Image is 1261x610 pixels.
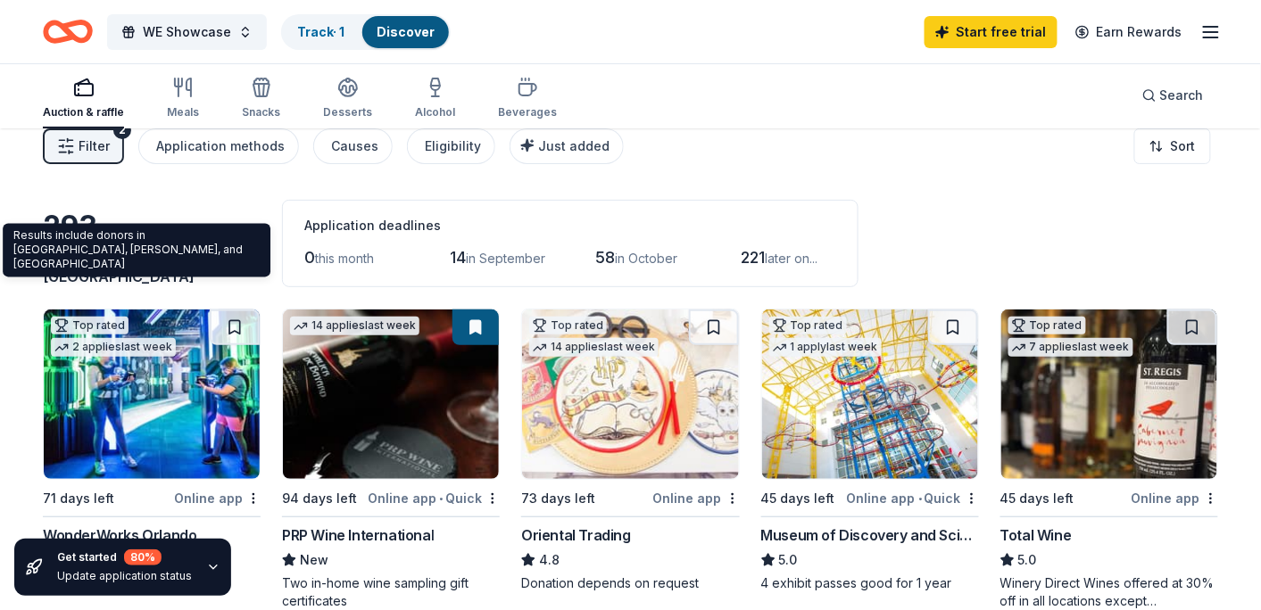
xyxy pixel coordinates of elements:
[323,70,372,128] button: Desserts
[281,14,451,50] button: Track· 1Discover
[242,105,280,120] div: Snacks
[3,224,270,277] div: Results include donors in [GEOGRAPHIC_DATA], [PERSON_NAME], and [GEOGRAPHIC_DATA]
[107,14,267,50] button: WE Showcase
[1000,524,1072,546] div: Total Wine
[290,317,419,335] div: 14 applies last week
[43,11,93,53] a: Home
[741,248,765,267] span: 221
[1008,317,1086,334] div: Top rated
[331,136,378,157] div: Causes
[51,317,129,334] div: Top rated
[113,121,131,139] div: 2
[498,70,557,128] button: Beverages
[368,487,500,509] div: Online app Quick
[522,309,738,479] img: Image for Oriental Trading
[450,248,466,267] span: 14
[439,491,443,506] span: •
[167,70,199,128] button: Meals
[283,309,499,479] img: Image for PRP Wine International
[1000,574,1218,610] div: Winery Direct Wines offered at 30% off in all locations except [GEOGRAPHIC_DATA], [GEOGRAPHIC_DAT...
[377,24,435,39] a: Discover
[282,309,500,610] a: Image for PRP Wine International14 applieslast week94 days leftOnline app•QuickPRP Wine Internati...
[847,487,979,509] div: Online app Quick
[167,105,199,120] div: Meals
[282,574,500,610] div: Two in-home wine sampling gift certificates
[138,128,299,164] button: Application methods
[415,70,455,128] button: Alcohol
[1000,488,1074,509] div: 45 days left
[43,488,114,509] div: 71 days left
[529,317,607,334] div: Top rated
[779,549,798,571] span: 5.0
[415,105,455,120] div: Alcohol
[1001,309,1217,479] img: Image for Total Wine
[297,24,344,39] a: Track· 1
[1132,487,1218,509] div: Online app
[1171,136,1196,157] span: Sort
[79,136,110,157] span: Filter
[762,309,978,479] img: Image for Museum of Discovery and Science
[761,524,979,546] div: Museum of Discovery and Science
[43,70,124,128] button: Auction & raffle
[466,251,545,266] span: in September
[43,128,124,164] button: Filter2
[304,215,836,236] div: Application deadlines
[538,138,610,153] span: Just added
[925,16,1058,48] a: Start free trial
[769,338,882,357] div: 1 apply last week
[521,488,595,509] div: 73 days left
[510,128,624,164] button: Just added
[300,549,328,571] span: New
[282,524,434,546] div: PRP Wine International
[43,105,124,120] div: Auction & raffle
[1000,309,1218,610] a: Image for Total WineTop rated7 applieslast week45 days leftOnline appTotal Wine5.0Winery Direct W...
[653,487,740,509] div: Online app
[57,569,192,583] div: Update application status
[521,309,739,592] a: Image for Oriental TradingTop rated14 applieslast week73 days leftOnline appOriental Trading4.8Do...
[1065,16,1193,48] a: Earn Rewards
[313,128,393,164] button: Causes
[1160,85,1204,106] span: Search
[521,574,739,592] div: Donation depends on request
[242,70,280,128] button: Snacks
[498,105,557,120] div: Beverages
[1018,549,1037,571] span: 5.0
[156,136,285,157] div: Application methods
[43,309,261,592] a: Image for WonderWorks OrlandoTop rated2 applieslast week71 days leftOnline appWonderWorks Orlando...
[1134,128,1211,164] button: Sort
[143,21,231,43] span: WE Showcase
[765,251,817,266] span: later on...
[529,338,659,357] div: 14 applies last week
[51,338,176,357] div: 2 applies last week
[521,524,631,546] div: Oriental Trading
[304,248,315,267] span: 0
[761,574,979,592] div: 4 exhibit passes good for 1 year
[761,488,835,509] div: 45 days left
[174,487,261,509] div: Online app
[918,491,922,506] span: •
[769,317,847,334] div: Top rated
[124,549,162,565] div: 80 %
[57,549,192,565] div: Get started
[43,209,261,244] div: 293
[323,105,372,120] div: Desserts
[1128,78,1218,113] button: Search
[44,309,260,479] img: Image for WonderWorks Orlando
[615,251,677,266] span: in October
[425,136,481,157] div: Eligibility
[539,549,560,571] span: 4.8
[1008,338,1133,357] div: 7 applies last week
[595,248,615,267] span: 58
[761,309,979,592] a: Image for Museum of Discovery and ScienceTop rated1 applylast week45 days leftOnline app•QuickMus...
[315,251,374,266] span: this month
[407,128,495,164] button: Eligibility
[282,488,357,509] div: 94 days left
